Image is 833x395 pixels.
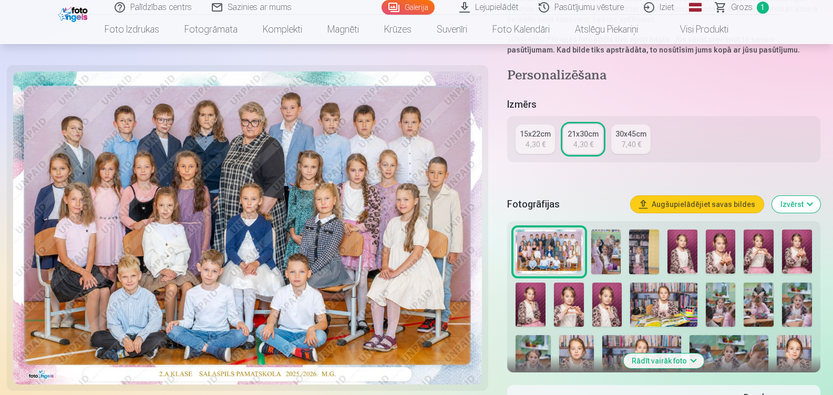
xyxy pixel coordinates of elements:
div: 4,30 € [526,139,546,150]
a: Visi produkti [651,15,741,44]
button: Rādīt vairāk foto [623,354,704,368]
a: Magnēti [315,15,372,44]
a: 30x45cm7,40 € [611,124,651,154]
h5: Fotogrāfijas [507,197,622,212]
a: Atslēgu piekariņi [562,15,651,44]
a: Foto kalendāri [480,15,562,44]
div: 4,30 € [573,139,593,150]
span: Grozs [731,1,753,14]
div: 7,40 € [621,139,641,150]
img: /fa1 [58,4,90,22]
a: Krūzes [372,15,424,44]
div: 15x22cm [520,129,551,139]
a: 21x30cm4,30 € [563,124,603,154]
button: Izvērst [772,196,820,213]
a: Foto izdrukas [92,15,172,44]
a: Fotogrāmata [172,15,250,44]
a: Komplekti [250,15,315,44]
button: Augšupielādējiet savas bildes [631,196,764,213]
a: Suvenīri [424,15,480,44]
h4: Personalizēšana [507,68,820,85]
div: 21x30cm [568,129,599,139]
h5: Izmērs [507,97,820,112]
strong: Grupas fotoattēls tiek apstrādāts. Jūs varat pievienot to savam pasūtījumam. Kad bilde tiks apstr... [507,35,800,54]
a: 15x22cm4,30 € [516,124,555,154]
span: 1 [757,2,769,14]
div: 30x45cm [615,129,646,139]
